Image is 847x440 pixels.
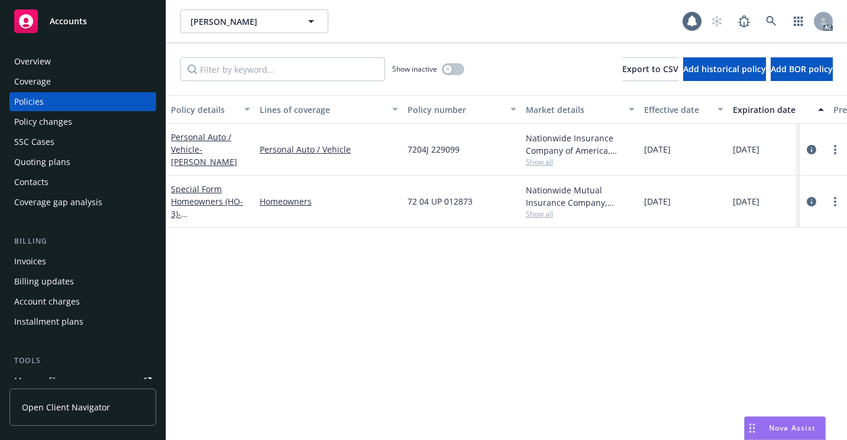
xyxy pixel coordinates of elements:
[171,103,237,116] div: Policy details
[9,52,156,71] a: Overview
[728,95,829,124] button: Expiration date
[644,195,671,208] span: [DATE]
[526,209,635,219] span: Show all
[9,235,156,247] div: Billing
[255,95,403,124] button: Lines of coverage
[644,143,671,156] span: [DATE]
[9,72,156,91] a: Coverage
[705,9,729,33] a: Start snowing
[9,193,156,212] a: Coverage gap analysis
[403,95,521,124] button: Policy number
[828,195,842,209] a: more
[166,95,255,124] button: Policy details
[14,112,72,131] div: Policy changes
[14,132,54,151] div: SSC Cases
[260,195,398,208] a: Homeowners
[171,131,237,167] a: Personal Auto / Vehicle
[639,95,728,124] button: Effective date
[180,9,328,33] button: [PERSON_NAME]
[9,173,156,192] a: Contacts
[14,173,49,192] div: Contacts
[804,143,819,157] a: circleInformation
[526,103,622,116] div: Market details
[408,195,473,208] span: 72 04 UP 012873
[9,292,156,311] a: Account charges
[683,57,766,81] button: Add historical policy
[9,355,156,367] div: Tools
[9,371,156,390] a: Manage files
[14,52,51,71] div: Overview
[260,103,385,116] div: Lines of coverage
[622,57,678,81] button: Export to CSV
[733,143,759,156] span: [DATE]
[408,143,460,156] span: 7204J 229099
[828,143,842,157] a: more
[9,92,156,111] a: Policies
[771,63,833,75] span: Add BOR policy
[526,157,635,167] span: Show all
[771,57,833,81] button: Add BOR policy
[759,9,783,33] a: Search
[14,193,102,212] div: Coverage gap analysis
[526,132,635,157] div: Nationwide Insurance Company of America, Nationwide Insurance Company
[644,103,710,116] div: Effective date
[521,95,639,124] button: Market details
[9,153,156,172] a: Quoting plans
[622,63,678,75] span: Export to CSV
[190,15,293,28] span: [PERSON_NAME]
[14,153,70,172] div: Quoting plans
[260,143,398,156] a: Personal Auto / Vehicle
[769,423,816,433] span: Nova Assist
[9,5,156,38] a: Accounts
[14,72,51,91] div: Coverage
[392,64,437,74] span: Show inactive
[14,272,74,291] div: Billing updates
[50,17,87,26] span: Accounts
[787,9,810,33] a: Switch app
[804,195,819,209] a: circleInformation
[745,417,759,439] div: Drag to move
[9,112,156,131] a: Policy changes
[9,132,156,151] a: SSC Cases
[14,312,83,331] div: Installment plans
[526,184,635,209] div: Nationwide Mutual Insurance Company, Nationwide Insurance Company
[744,416,826,440] button: Nova Assist
[733,103,811,116] div: Expiration date
[733,195,759,208] span: [DATE]
[22,401,110,413] span: Open Client Navigator
[171,183,246,232] a: Special Form Homeowners (HO-3)
[732,9,756,33] a: Report a Bug
[408,103,503,116] div: Policy number
[683,63,766,75] span: Add historical policy
[14,371,64,390] div: Manage files
[9,272,156,291] a: Billing updates
[180,57,385,81] input: Filter by keyword...
[14,252,46,271] div: Invoices
[9,252,156,271] a: Invoices
[14,92,44,111] div: Policies
[14,292,80,311] div: Account charges
[9,312,156,331] a: Installment plans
